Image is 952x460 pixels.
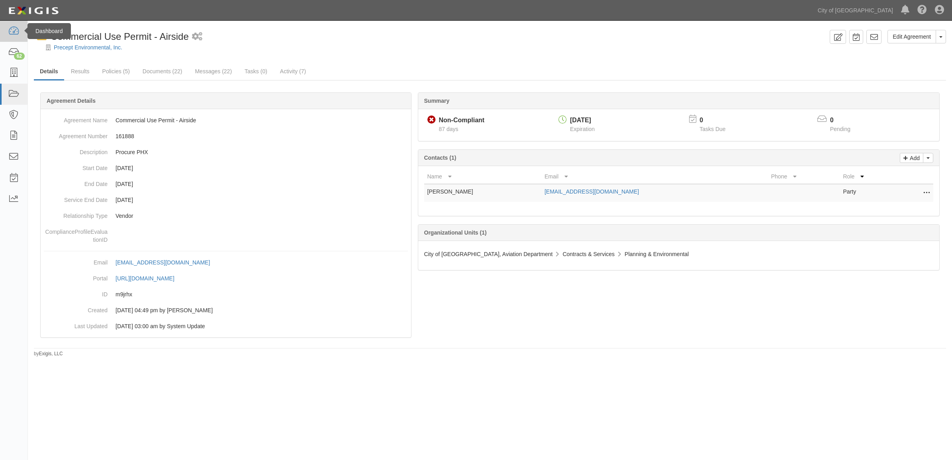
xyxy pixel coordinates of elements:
span: Tasks Due [699,126,725,132]
dt: Email [44,254,108,266]
span: Since 06/15/2025 [439,126,458,132]
dd: [DATE] 04:49 pm by [PERSON_NAME] [44,302,408,318]
dd: [DATE] [44,192,408,208]
dt: Start Date [44,160,108,172]
a: Results [65,63,96,79]
dt: ID [44,286,108,298]
dd: Vendor [44,208,408,224]
a: Details [34,63,64,80]
td: [PERSON_NAME] [424,184,541,202]
div: Commercial Use Permit - Airside [34,30,189,43]
dd: [DATE] [44,176,408,192]
dt: End Date [44,176,108,188]
p: Procure PHX [116,148,408,156]
a: Tasks (0) [239,63,273,79]
b: Organizational Units (1) [424,229,487,236]
th: Role [840,169,901,184]
a: Documents (22) [137,63,188,79]
dd: [DATE] 03:00 am by System Update [44,318,408,334]
dd: [DATE] [44,160,408,176]
dt: Last Updated [44,318,108,330]
span: Planning & Environmental [625,251,689,257]
span: Pending [830,126,850,132]
p: Add [908,153,920,162]
a: City of [GEOGRAPHIC_DATA] [814,2,897,18]
dt: Service End Date [44,192,108,204]
td: Party [840,184,901,202]
div: Non-Compliant [439,116,485,125]
i: Help Center - Complianz [917,6,927,15]
a: Precept Environmental, Inc. [54,44,122,51]
b: Contacts (1) [424,155,456,161]
a: Activity (7) [274,63,312,79]
th: Phone [768,169,840,184]
b: Summary [424,98,450,104]
dt: ComplianceProfileEvaluationID [44,224,108,244]
dt: Relationship Type [44,208,108,220]
a: Add [900,153,923,163]
dd: m9jrhx [44,286,408,302]
a: Policies (5) [96,63,136,79]
span: Contracts & Services [562,251,615,257]
dt: Portal [44,270,108,282]
dd: Commercial Use Permit - Airside [44,112,408,128]
th: Email [541,169,768,184]
span: Expiration [570,126,595,132]
div: Dashboard [27,23,71,39]
dt: Agreement Name [44,112,108,124]
a: Messages (22) [189,63,238,79]
b: Agreement Details [47,98,96,104]
p: 0 [830,116,860,125]
div: [EMAIL_ADDRESS][DOMAIN_NAME] [116,258,210,266]
a: Exigis, LLC [39,351,63,356]
img: logo-5460c22ac91f19d4615b14bd174203de0afe785f0fc80cf4dbbc73dc1793850b.png [6,4,61,18]
a: [URL][DOMAIN_NAME] [116,275,183,282]
div: 62 [14,53,25,60]
dt: Created [44,302,108,314]
p: 0 [699,116,735,125]
div: [DATE] [570,116,595,125]
small: by [34,350,63,357]
th: Name [424,169,541,184]
dt: Description [44,144,108,156]
dd: 161888 [44,128,408,144]
i: 1 scheduled workflow [192,33,202,41]
a: Edit Agreement [887,30,936,43]
i: Non-Compliant [427,116,436,124]
span: Commercial Use Permit - Airside [51,31,189,42]
a: [EMAIL_ADDRESS][DOMAIN_NAME] [116,259,219,266]
a: [EMAIL_ADDRESS][DOMAIN_NAME] [545,188,639,195]
i: In Default since 09/05/2025 [37,32,47,41]
span: City of [GEOGRAPHIC_DATA], Aviation Department [424,251,553,257]
dt: Agreement Number [44,128,108,140]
